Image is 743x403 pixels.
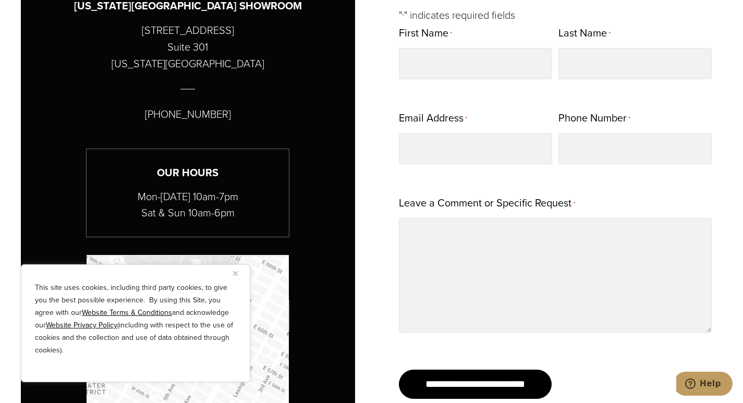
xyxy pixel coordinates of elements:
label: First Name [399,23,452,44]
img: Close [233,271,238,276]
label: Email Address [399,108,467,129]
a: Website Terms & Conditions [82,307,172,318]
p: [PHONE_NUMBER] [145,106,231,123]
label: Last Name [558,23,611,44]
a: Website Privacy Policy [46,320,117,331]
p: This site uses cookies, including third party cookies, to give you the best possible experience. ... [35,282,236,357]
p: Mon-[DATE] 10am-7pm Sat & Sun 10am-6pm [87,189,289,221]
h3: Our Hours [87,165,289,181]
p: [STREET_ADDRESS] Suite 301 [US_STATE][GEOGRAPHIC_DATA] [112,22,264,72]
iframe: Opens a widget where you can chat to one of our agents [676,372,733,398]
p: " " indicates required fields [399,7,712,23]
label: Phone Number [558,108,630,129]
button: Close [233,267,246,279]
label: Leave a Comment or Specific Request [399,193,575,214]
